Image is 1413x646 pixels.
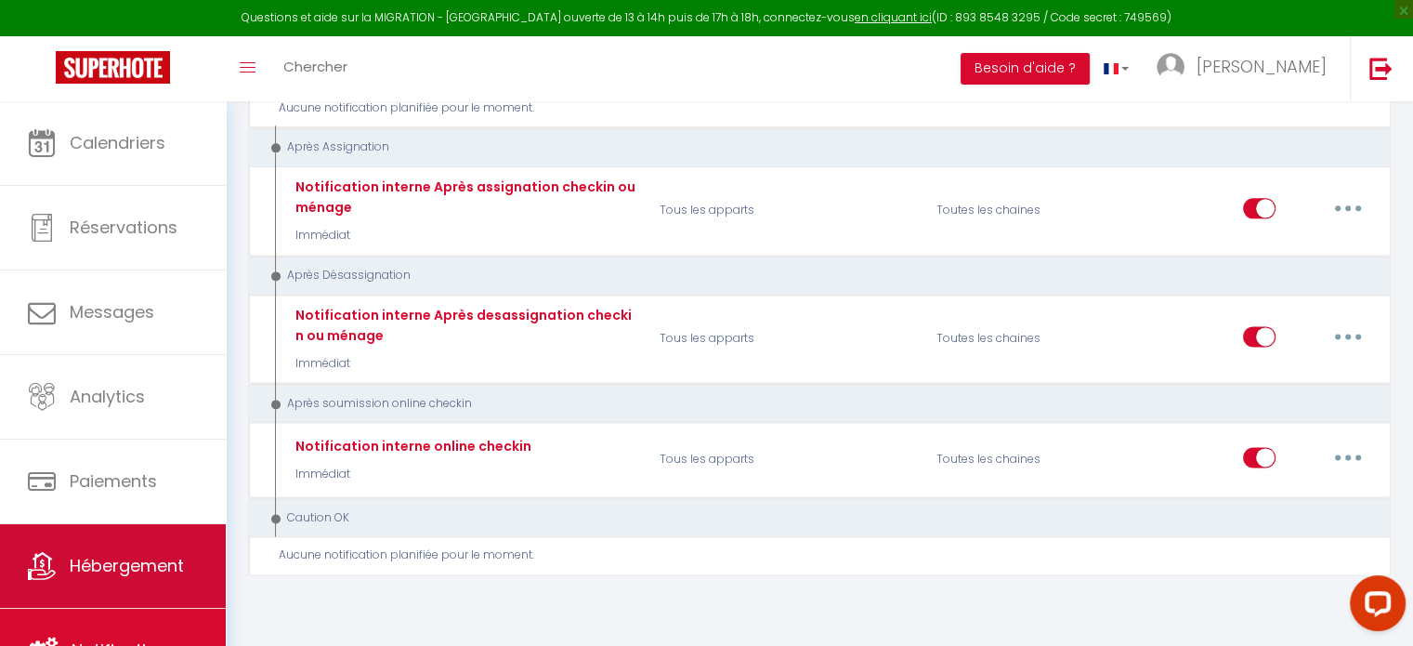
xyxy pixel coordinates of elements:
[291,227,635,244] p: Immédiat
[648,305,924,373] p: Tous les apparts
[1369,57,1393,80] img: logout
[291,436,531,456] div: Notification interne online checkin
[269,36,361,101] a: Chercher
[279,99,1374,117] div: Aucune notification planifiée pour le moment.
[291,305,635,346] div: Notification interne Après desassignation checkin ou ménage
[283,57,347,76] span: Chercher
[70,131,165,154] span: Calendriers
[266,509,1352,527] div: Caution OK
[70,385,145,408] span: Analytics
[855,9,932,25] a: en cliquant ici
[924,177,1109,244] div: Toutes les chaines
[291,466,531,483] p: Immédiat
[56,51,170,84] img: Super Booking
[279,547,1374,564] div: Aucune notification planifiée pour le moment.
[961,53,1090,85] button: Besoin d'aide ?
[70,554,184,577] span: Hébergement
[291,177,635,218] div: Notification interne Après assignation checkin ou ménage
[1157,53,1184,81] img: ...
[924,305,1109,373] div: Toutes les chaines
[70,469,157,493] span: Paiements
[648,177,924,244] p: Tous les apparts
[648,433,924,487] p: Tous les apparts
[266,138,1352,156] div: Après Assignation
[266,395,1352,413] div: Après soumission online checkin
[924,433,1109,487] div: Toutes les chaines
[1143,36,1350,101] a: ... [PERSON_NAME]
[291,355,635,373] p: Immédiat
[70,216,177,239] span: Réservations
[1197,55,1327,78] span: [PERSON_NAME]
[70,300,154,323] span: Messages
[266,267,1352,284] div: Après Désassignation
[1335,568,1413,646] iframe: LiveChat chat widget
